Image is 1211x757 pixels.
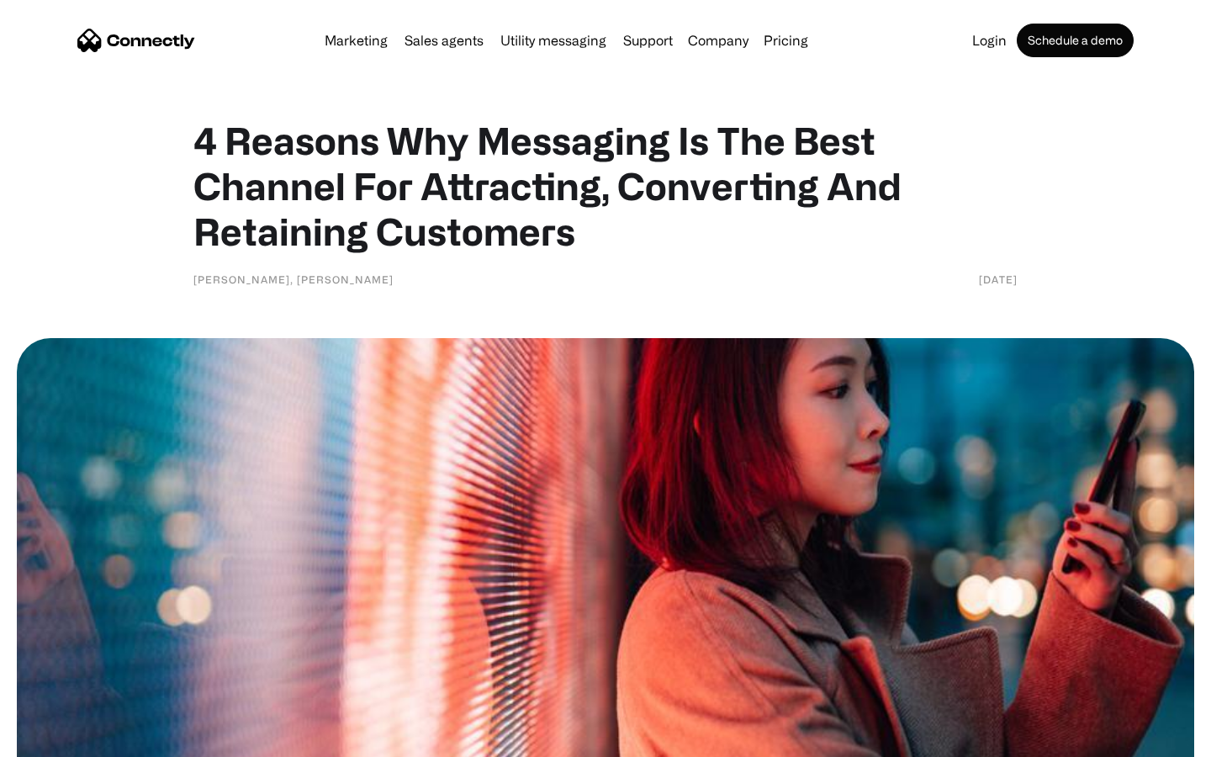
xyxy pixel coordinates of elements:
a: Sales agents [398,34,490,47]
a: Utility messaging [494,34,613,47]
div: [DATE] [979,271,1018,288]
a: Schedule a demo [1017,24,1134,57]
a: Pricing [757,34,815,47]
div: [PERSON_NAME], [PERSON_NAME] [193,271,394,288]
ul: Language list [34,728,101,751]
h1: 4 Reasons Why Messaging Is The Best Channel For Attracting, Converting And Retaining Customers [193,118,1018,254]
a: Marketing [318,34,394,47]
a: Support [616,34,680,47]
div: Company [688,29,748,52]
a: Login [965,34,1013,47]
aside: Language selected: English [17,728,101,751]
